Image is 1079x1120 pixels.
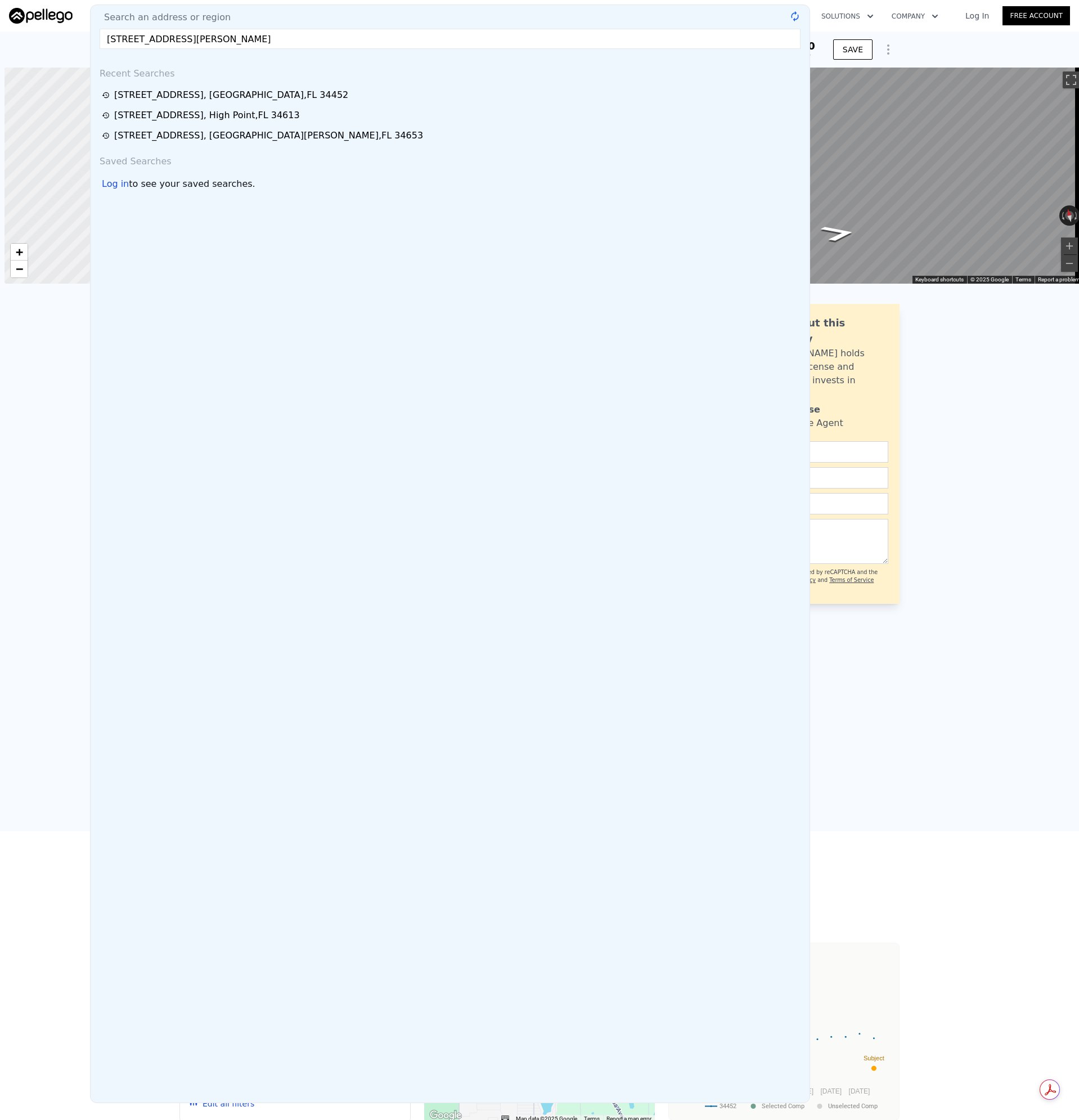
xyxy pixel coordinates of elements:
[864,1055,884,1061] text: Subject
[720,1103,736,1110] text: 34452
[1061,238,1078,254] button: Zoom in
[102,129,802,142] a: [STREET_ADDRESS], [GEOGRAPHIC_DATA][PERSON_NAME],FL 34653
[114,129,423,142] div: [STREET_ADDRESS] , [GEOGRAPHIC_DATA][PERSON_NAME] , FL 34653
[833,39,873,60] button: SAVE
[806,221,871,246] path: Go East, E Amity St
[828,1103,878,1110] text: Unselected Comp
[95,58,805,85] div: Recent Searches
[102,88,802,102] a: [STREET_ADDRESS], [GEOGRAPHIC_DATA],FL 34452
[9,8,73,24] img: Pellego
[1002,6,1070,25] a: Free Account
[877,38,900,61] button: Show Options
[763,403,820,416] div: Violet Rose
[95,146,805,173] div: Saved Searches
[829,577,874,583] a: Terms of Service
[16,245,23,259] span: +
[915,276,964,284] button: Keyboard shortcuts
[758,568,888,593] div: This site is protected by reCAPTCHA and the Google and apply.
[970,276,1009,283] span: © 2025 Google
[849,1087,870,1095] text: [DATE]
[11,261,28,277] a: Zoom out
[114,109,300,122] div: [STREET_ADDRESS] , High Point , FL 34613
[792,1087,813,1095] text: [DATE]
[820,1087,842,1095] text: [DATE]
[16,262,23,276] span: −
[763,347,888,401] div: [PERSON_NAME] holds a broker license and personally invests in this area
[952,10,1002,21] a: Log In
[1015,276,1031,283] a: Terms
[812,6,883,26] button: Solutions
[129,177,255,191] span: to see your saved searches.
[1059,205,1065,226] button: Rotate counterclockwise
[102,109,802,122] a: [STREET_ADDRESS], High Point,FL 34613
[1063,205,1076,226] button: Reset the view
[100,29,801,49] input: Enter an address, city, region, neighborhood or zip code
[762,1103,804,1110] text: Selected Comp
[114,88,348,102] div: [STREET_ADDRESS] , [GEOGRAPHIC_DATA] , FL 34452
[95,11,231,24] span: Search an address or region
[1061,255,1078,272] button: Zoom out
[883,6,947,26] button: Company
[102,177,129,191] div: Log in
[189,1098,254,1109] button: Edit all filters
[11,244,28,261] a: Zoom in
[763,315,888,347] div: Ask about this property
